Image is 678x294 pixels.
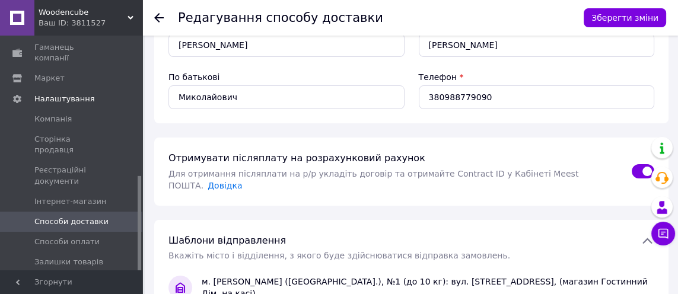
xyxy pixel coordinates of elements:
[168,152,425,164] span: Отримувати післяплату на розрахунковий рахунок
[39,18,142,28] div: Ваш ID: 3811527
[168,251,510,260] span: Вкажіть місто і відділення, з якого буде здійснюватися відправка замовлень.
[651,222,675,245] button: Чат з покупцем
[34,237,100,247] span: Способи оплати
[34,216,109,227] span: Способи доставки
[419,72,457,82] label: Телефон
[168,169,578,190] span: Для отримання післяплати на р/р укладіть договір та отримайте Contract ID у Кабінеті Meest ПОШТА.
[34,42,110,63] span: Гаманець компанії
[34,196,106,207] span: Інтернет-магазин
[584,8,666,27] button: Зберегти зміни
[168,235,286,246] span: Шаблони відправлення
[34,114,72,124] span: Компанія
[34,165,110,186] span: Реєстраційні документи
[34,134,110,155] span: Сторінка продавця
[39,7,128,18] span: Woodencube
[34,94,95,104] span: Налаштування
[419,85,655,109] input: +380992225533
[154,12,164,24] div: Повернутися до списку доставок
[178,12,383,24] div: Редагування способу доставки
[208,181,242,190] a: Довідка
[34,73,65,84] span: Маркет
[34,257,103,267] span: Залишки товарів
[168,72,219,82] label: По батькові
